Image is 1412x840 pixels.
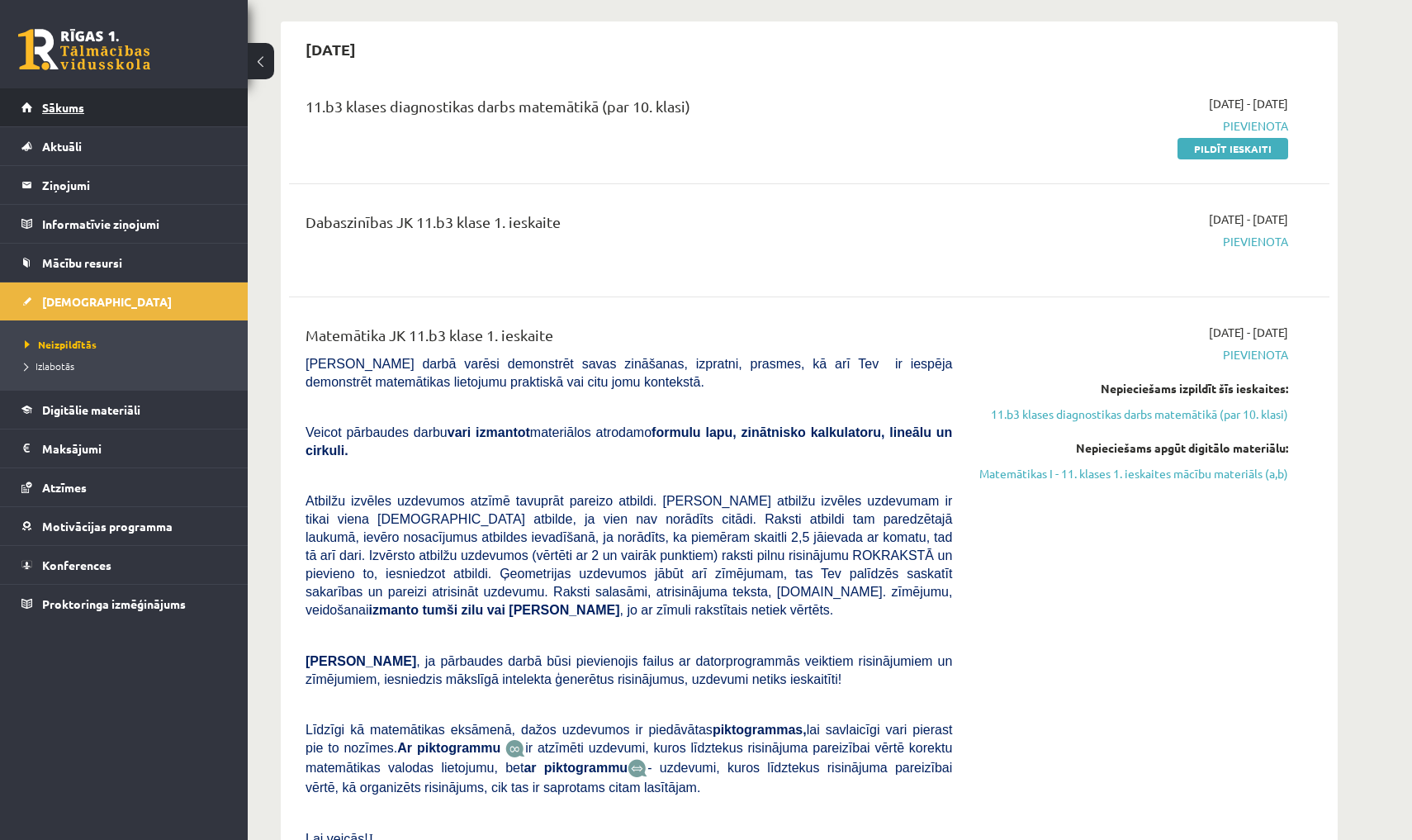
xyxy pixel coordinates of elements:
[42,596,186,611] span: Proktoringa izmēģinājums
[306,494,952,617] span: Atbilžu izvēles uzdevumos atzīmē tavuprāt pareizo atbildi. [PERSON_NAME] atbilžu izvēles uzdevuma...
[306,741,952,775] span: ir atzīmēti uzdevumi, kuros līdztekus risinājuma pareizībai vērtē korektu matemātikas valodas lie...
[306,211,952,241] div: Dabaszinības JK 11.b3 klase 1. ieskaite
[25,358,231,373] a: Izlabotās
[21,205,227,243] a: Informatīvie ziņojumi
[42,205,227,243] legend: Informatīvie ziņojumi
[977,346,1288,363] span: Pievienota
[977,380,1288,397] div: Nepieciešams izpildīt šīs ieskaites:
[713,723,807,737] b: piktogrammas,
[18,29,150,70] a: Rīgas 1. Tālmācības vidusskola
[524,761,628,775] b: ar piktogrammu
[397,741,500,755] b: Ar piktogrammu
[306,95,952,126] div: 11.b3 klases diagnostikas darbs matemātikā (par 10. klasi)
[42,166,227,204] legend: Ziņojumi
[977,117,1288,135] span: Pievienota
[42,558,111,572] span: Konferences
[289,30,372,69] h2: [DATE]
[422,603,619,617] b: tumši zilu vai [PERSON_NAME]
[42,100,84,115] span: Sākums
[306,425,952,458] b: formulu lapu, zinātnisko kalkulatoru, lineālu un cirkuli.
[628,759,647,778] img: wKvN42sLe3LLwAAAABJRU5ErkJggg==
[25,359,74,373] span: Izlabotās
[21,391,227,429] a: Digitālie materiāli
[42,402,140,417] span: Digitālie materiāli
[21,585,227,623] a: Proktoringa izmēģinājums
[42,255,122,270] span: Mācību resursi
[306,654,416,668] span: [PERSON_NAME]
[21,507,227,545] a: Motivācijas programma
[42,294,172,309] span: [DEMOGRAPHIC_DATA]
[977,406,1288,423] a: 11.b3 klases diagnostikas darbs matemātikā (par 10. klasi)
[306,357,952,389] span: [PERSON_NAME] darbā varēsi demonstrēt savas zināšanas, izpratni, prasmes, kā arī Tev ir iespēja d...
[1177,138,1288,159] a: Pildīt ieskaiti
[448,425,530,439] b: vari izmantot
[977,439,1288,457] div: Nepieciešams apgūt digitālo materiālu:
[25,338,97,351] span: Neizpildītās
[21,127,227,165] a: Aktuāli
[25,337,231,352] a: Neizpildītās
[42,519,173,534] span: Motivācijas programma
[369,603,419,617] b: izmanto
[306,324,952,354] div: Matemātika JK 11.b3 klase 1. ieskaite
[21,244,227,282] a: Mācību resursi
[21,429,227,467] a: Maksājumi
[505,739,525,758] img: JfuEzvunn4EvwAAAAASUVORK5CYII=
[21,88,227,126] a: Sākums
[306,654,952,686] span: , ja pārbaudes darbā būsi pievienojis failus ar datorprogrammās veiktiem risinājumiem un zīmējumi...
[42,480,87,495] span: Atzīmes
[21,166,227,204] a: Ziņojumi
[42,139,82,154] span: Aktuāli
[21,468,227,506] a: Atzīmes
[21,546,227,584] a: Konferences
[1209,324,1288,341] span: [DATE] - [DATE]
[306,425,952,458] span: Veicot pārbaudes darbu materiālos atrodamo
[977,465,1288,482] a: Matemātikas I - 11. klases 1. ieskaites mācību materiāls (a,b)
[21,282,227,320] a: [DEMOGRAPHIC_DATA]
[977,233,1288,250] span: Pievienota
[1209,95,1288,112] span: [DATE] - [DATE]
[306,723,952,755] span: Līdzīgi kā matemātikas eksāmenā, dažos uzdevumos ir piedāvātas lai savlaicīgi vari pierast pie to...
[1209,211,1288,228] span: [DATE] - [DATE]
[42,429,227,467] legend: Maksājumi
